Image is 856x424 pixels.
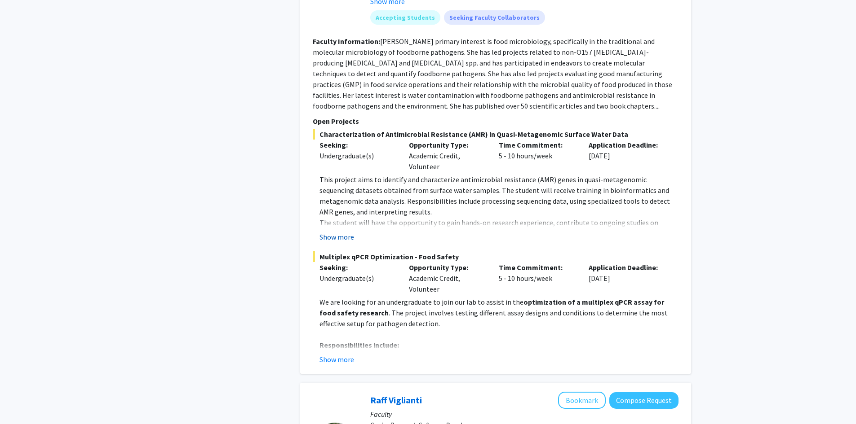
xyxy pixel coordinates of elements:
[313,37,380,46] b: Faculty Information:
[313,116,679,127] p: Open Projects
[319,174,679,217] p: This project aims to identify and characterize antimicrobial resistance (AMR) genes in quasi-meta...
[402,262,492,294] div: Academic Credit, Volunteer
[444,10,545,25] mat-chip: Seeking Faculty Collaborators
[499,140,575,150] p: Time Commitment:
[370,10,440,25] mat-chip: Accepting Students
[319,341,399,350] strong: Responsibilities include:
[589,262,665,273] p: Application Deadline:
[319,150,396,161] div: Undergraduate(s)
[319,140,396,150] p: Seeking:
[313,37,672,110] fg-read-more: [PERSON_NAME] primary interest is food microbiology, specifically in the traditional and molecula...
[7,384,38,417] iframe: Chat
[409,140,485,150] p: Opportunity Type:
[319,262,396,273] p: Seeking:
[582,262,672,294] div: [DATE]
[582,140,672,172] div: [DATE]
[558,392,606,409] button: Add Raff Viglianti to Bookmarks
[492,262,582,294] div: 5 - 10 hours/week
[370,394,422,406] a: Raff Viglianti
[319,232,354,242] button: Show more
[370,409,679,420] p: Faculty
[609,392,679,409] button: Compose Request to Raff Viglianti
[313,129,679,140] span: Characterization of Antimicrobial Resistance (AMR) in Quasi-Metagenomic Surface Water Data
[402,140,492,172] div: Academic Credit, Volunteer
[319,297,679,329] p: We are looking for an undergraduate to join our lab to assist in the . The project involves testi...
[499,262,575,273] p: Time Commitment:
[589,140,665,150] p: Application Deadline:
[319,354,354,365] button: Show more
[409,262,485,273] p: Opportunity Type:
[313,251,679,262] span: Multiplex qPCR Optimization - Food Safety
[319,217,679,249] p: The student will have the opportunity to gain hands-on research experience, contribute to ongoing...
[492,140,582,172] div: 5 - 10 hours/week
[319,273,396,284] div: Undergraduate(s)
[319,297,664,317] strong: optimization of a multiplex qPCR assay for food safety research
